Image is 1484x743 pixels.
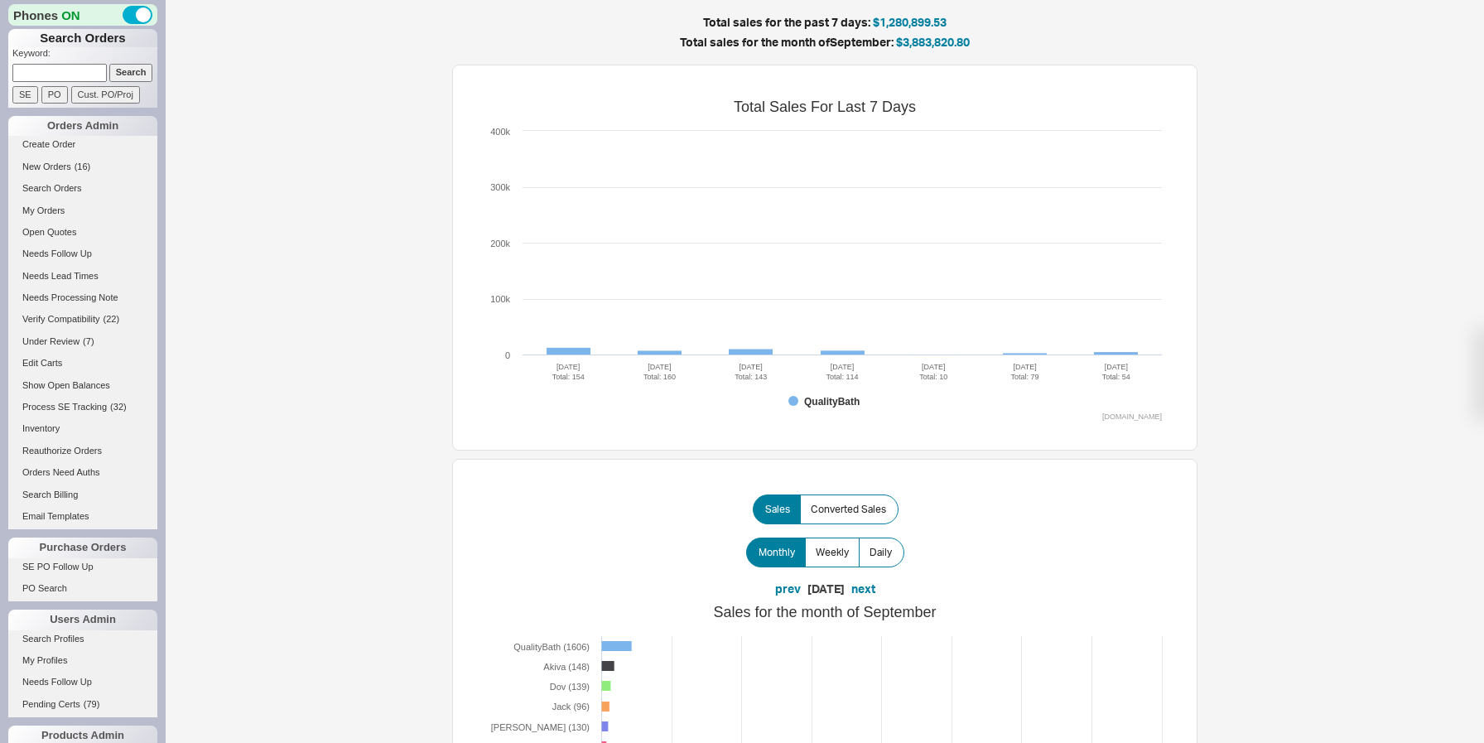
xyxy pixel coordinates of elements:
[1011,373,1039,381] tspan: Total: 79
[490,294,510,304] text: 100k
[110,402,127,412] span: ( 32 )
[552,702,590,712] tspan: Jack (96)
[8,136,157,153] a: Create Order
[734,99,916,115] tspan: Total Sales For Last 7 Days
[8,652,157,669] a: My Profiles
[873,15,947,29] span: $1,280,899.53
[83,336,94,346] span: ( 7 )
[543,662,590,672] tspan: Akiva (148)
[8,558,157,576] a: SE PO Follow Up
[8,508,157,525] a: Email Templates
[8,630,157,648] a: Search Profiles
[8,486,157,504] a: Search Billing
[556,363,580,371] tspan: [DATE]
[8,538,157,557] div: Purchase Orders
[490,182,510,192] text: 300k
[807,581,845,597] div: [DATE]
[303,36,1347,48] h5: Total sales for the month of September :
[740,363,763,371] tspan: [DATE]
[84,699,100,709] span: ( 79 )
[8,289,157,306] a: Needs Processing Note
[870,546,892,559] span: Daily
[41,86,68,104] input: PO
[648,363,671,371] tspan: [DATE]
[896,35,970,49] span: $3,883,820.80
[505,350,510,360] text: 0
[550,682,590,692] tspan: Dov (139)
[775,581,801,597] button: prev
[552,373,585,381] tspan: Total: 154
[490,127,510,137] text: 400k
[22,336,79,346] span: Under Review
[1102,413,1162,421] text: [DOMAIN_NAME]
[811,503,886,516] span: Converted Sales
[804,396,860,408] tspan: QualityBath
[919,373,947,381] tspan: Total: 10
[109,64,153,81] input: Search
[765,503,790,516] span: Sales
[22,248,92,258] span: Needs Follow Up
[22,314,100,324] span: Verify Compatibility
[71,86,140,104] input: Cust. PO/Proj
[8,696,157,713] a: Pending Certs(79)
[75,162,91,171] span: ( 16 )
[490,239,510,248] text: 200k
[816,546,849,559] span: Weekly
[8,116,157,136] div: Orders Admin
[8,442,157,460] a: Reauthorize Orders
[513,642,590,652] tspan: QualityBath (1606)
[8,333,157,350] a: Under Review(7)
[826,373,858,381] tspan: Total: 114
[759,546,795,559] span: Monthly
[8,202,157,220] a: My Orders
[22,402,107,412] span: Process SE Tracking
[8,610,157,630] div: Users Admin
[8,464,157,481] a: Orders Need Auths
[8,311,157,328] a: Verify Compatibility(22)
[735,373,767,381] tspan: Total: 143
[1013,363,1036,371] tspan: [DATE]
[851,581,875,597] button: next
[22,677,92,687] span: Needs Follow Up
[8,355,157,372] a: Edit Carts
[8,245,157,263] a: Needs Follow Up
[8,398,157,416] a: Process SE Tracking(32)
[22,292,118,302] span: Needs Processing Note
[8,224,157,241] a: Open Quotes
[303,17,1347,28] h5: Total sales for the past 7 days:
[8,377,157,394] a: Show Open Balances
[8,580,157,597] a: PO Search
[104,314,120,324] span: ( 22 )
[22,699,80,709] span: Pending Certs
[8,420,157,437] a: Inventory
[643,373,676,381] tspan: Total: 160
[12,47,157,64] p: Keyword:
[1105,363,1128,371] tspan: [DATE]
[12,86,38,104] input: SE
[831,363,854,371] tspan: [DATE]
[61,7,80,24] span: ON
[8,268,157,285] a: Needs Lead Times
[8,180,157,197] a: Search Orders
[8,29,157,47] h1: Search Orders
[8,673,157,691] a: Needs Follow Up
[22,162,71,171] span: New Orders
[713,604,936,620] tspan: Sales for the month of September
[922,363,945,371] tspan: [DATE]
[1102,373,1130,381] tspan: Total: 54
[491,722,590,732] tspan: [PERSON_NAME] (130)
[8,4,157,26] div: Phones
[8,158,157,176] a: New Orders(16)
